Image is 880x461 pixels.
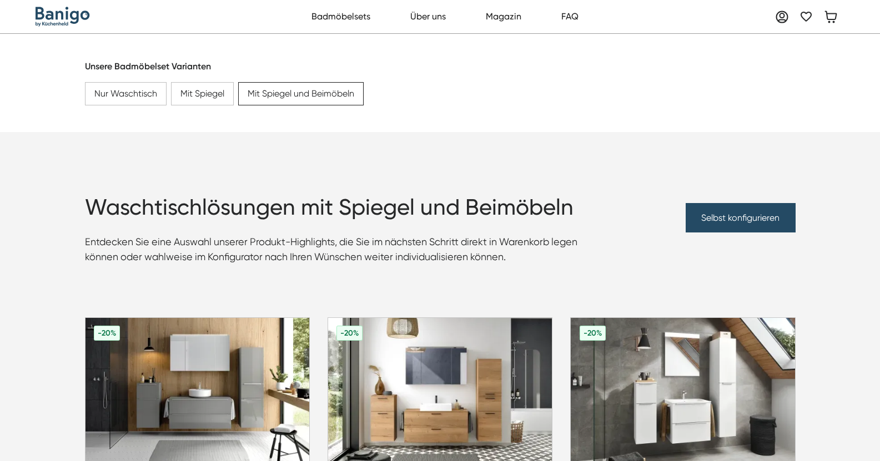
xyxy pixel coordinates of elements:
[238,82,364,105] a: Mit Spiegel und Beimöbeln
[584,327,602,339] div: -20%
[340,327,359,339] div: -20%
[171,82,234,105] a: Mit Spiegel
[686,203,795,232] a: Selbst konfigurieren
[85,82,167,105] a: Nur Waschtisch
[94,87,157,100] div: Nur Waschtisch
[98,327,116,339] div: -20%
[305,6,376,28] a: Badmöbelsets
[85,194,601,221] h1: Waschtischlösungen mit Spiegel und Beimöbeln
[36,7,90,27] a: home
[555,6,585,28] a: FAQ
[404,6,452,28] a: Über uns
[248,87,354,100] div: Mit Spiegel und Beimöbeln
[480,6,527,28] a: Magazin
[180,87,224,100] div: Mit Spiegel
[85,234,601,264] p: Entdecken Sie eine Auswahl unserer Produkt-Highlights, die Sie im nächsten Schritt direkt in Ware...
[85,60,796,73] div: Unsere Badmöbelset Varianten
